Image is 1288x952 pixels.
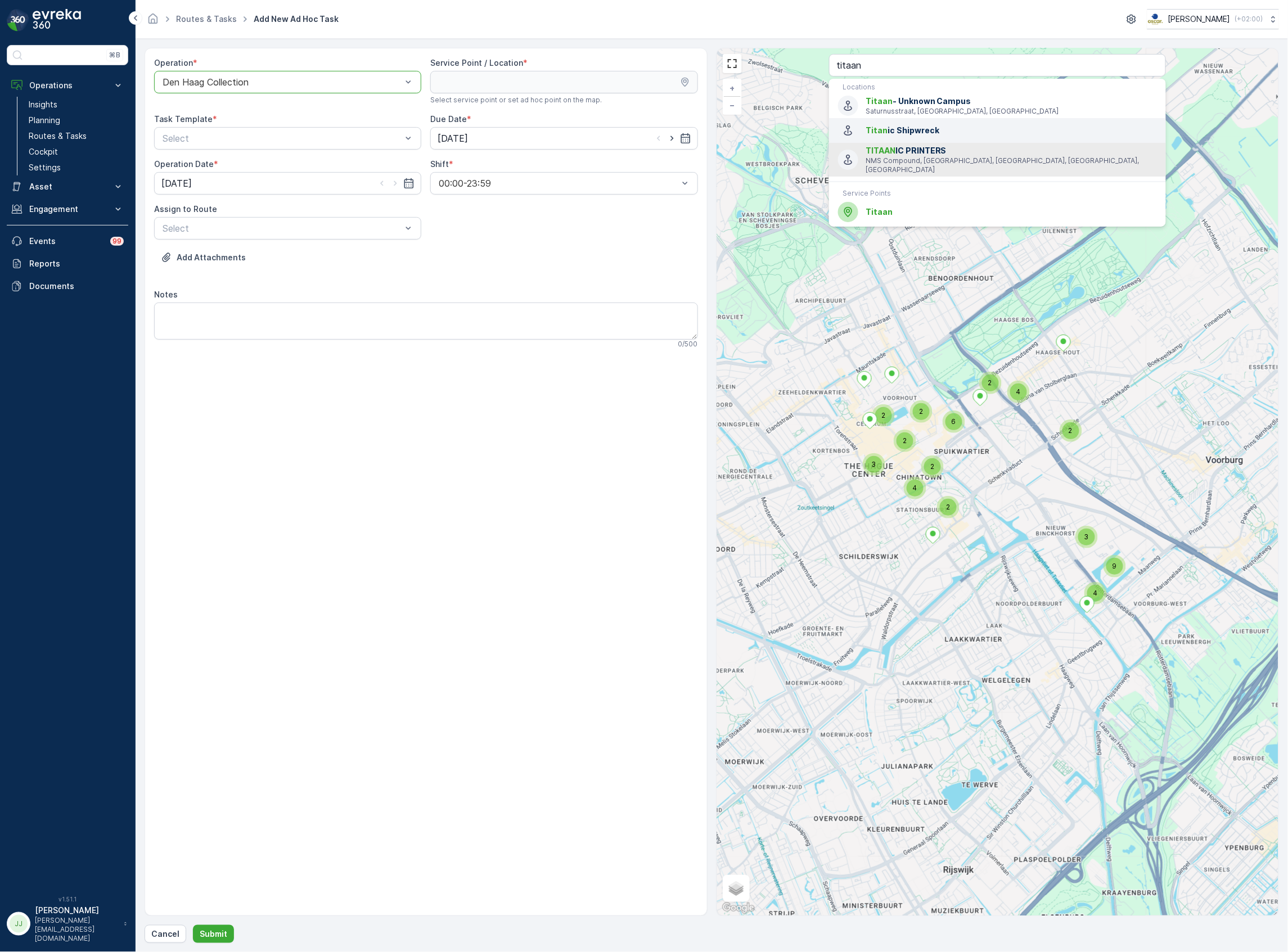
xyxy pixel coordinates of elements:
span: IC PRINTERS [866,145,1157,156]
p: Documents [29,281,124,292]
p: Saturnusstraat, [GEOGRAPHIC_DATA], [GEOGRAPHIC_DATA] [866,107,1157,116]
button: Upload File [154,249,253,267]
p: Insights [29,99,57,110]
p: ⌘B [109,51,120,60]
p: Asset [29,181,106,192]
span: Select service point or set ad hoc point on the map. [430,96,602,105]
label: Service Point / Location [430,58,523,67]
p: [PERSON_NAME][EMAIL_ADDRESS][DOMAIN_NAME] [35,916,118,943]
a: Insights [24,97,128,112]
p: Cancel [151,928,179,940]
label: Shift [430,159,449,169]
p: Select [163,132,402,145]
p: [PERSON_NAME] [1168,13,1231,25]
img: logo_dark-DEwI_e13.png [33,9,81,31]
button: Operations [7,74,128,97]
a: Cockpit [24,144,128,160]
span: 3 [1084,533,1089,541]
div: 6 [943,410,965,433]
div: 3 [1075,526,1098,548]
p: Operations [29,80,106,91]
span: 2 [946,503,950,511]
label: Assign to Route [154,204,217,214]
span: 2 [919,407,923,416]
button: [PERSON_NAME](+02:00) [1147,9,1279,29]
p: Service Points [843,189,1152,198]
p: Add Attachments [177,252,246,263]
button: JJ[PERSON_NAME][PERSON_NAME][EMAIL_ADDRESS][DOMAIN_NAME] [7,905,128,943]
p: Engagement [29,204,106,215]
span: 2 [988,378,992,387]
div: 4 [1084,582,1107,604]
a: Zoom Out [724,97,741,114]
span: 2 [930,462,934,471]
p: 99 [112,237,121,246]
p: [PERSON_NAME] [35,905,118,916]
p: Cockpit [29,146,58,157]
span: + [730,83,735,93]
div: 2 [921,455,944,478]
input: Search address or service points [829,54,1166,76]
span: v 1.51.1 [7,896,128,903]
button: Submit [193,925,234,943]
a: Reports [7,252,128,275]
label: Notes [154,290,178,299]
span: Titan [866,125,888,135]
img: logo [7,9,29,31]
div: 2 [894,430,916,452]
ul: Menu [829,79,1166,227]
p: Select [163,222,402,235]
span: Titaan [866,96,893,106]
label: Operation [154,58,193,67]
a: Homepage [147,17,159,26]
p: Routes & Tasks [29,130,87,142]
span: ic Shipwreck [866,125,1157,136]
a: Settings [24,160,128,175]
p: Submit [200,928,227,940]
span: TITAAN [866,146,895,155]
button: Cancel [145,925,186,943]
span: 2 [881,411,885,419]
div: 2 [1060,419,1082,442]
p: Planning [29,115,60,126]
p: NMS Compound, [GEOGRAPHIC_DATA], [GEOGRAPHIC_DATA], [GEOGRAPHIC_DATA], [GEOGRAPHIC_DATA] [866,156,1157,174]
p: Locations [843,83,1152,92]
p: 0 / 500 [678,340,698,349]
label: Operation Date [154,159,214,169]
span: 6 [952,417,956,426]
span: 9 [1113,562,1117,570]
div: 2 [910,400,933,423]
div: JJ [10,915,28,933]
input: dd/mm/yyyy [430,127,697,150]
a: View Fullscreen [724,55,741,72]
span: 4 [1016,387,1021,396]
a: Planning [24,112,128,128]
a: Events99 [7,230,128,252]
div: 3 [863,453,885,476]
button: Asset [7,175,128,198]
div: 2 [979,372,1002,394]
label: Task Template [154,114,213,124]
div: 2 [872,404,895,427]
div: 4 [1007,381,1030,403]
button: Engagement [7,198,128,220]
span: - Unknown Campus [866,96,1157,107]
a: Routes & Tasks [176,14,237,24]
a: Routes & Tasks [24,128,128,144]
span: 4 [913,484,917,492]
p: ( +02:00 ) [1235,15,1263,24]
div: 9 [1104,555,1126,577]
span: 4 [1093,589,1098,597]
a: Zoom In [724,80,741,97]
span: − [729,100,735,110]
div: 2 [937,496,960,518]
span: 2 [1069,426,1073,435]
p: Settings [29,162,61,173]
a: Open this area in Google Maps (opens a new window) [720,901,757,915]
a: Layers [724,876,749,901]
span: 2 [903,436,907,445]
a: Documents [7,275,128,297]
p: Reports [29,258,124,269]
input: dd/mm/yyyy [154,172,421,195]
img: Google [720,901,757,915]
